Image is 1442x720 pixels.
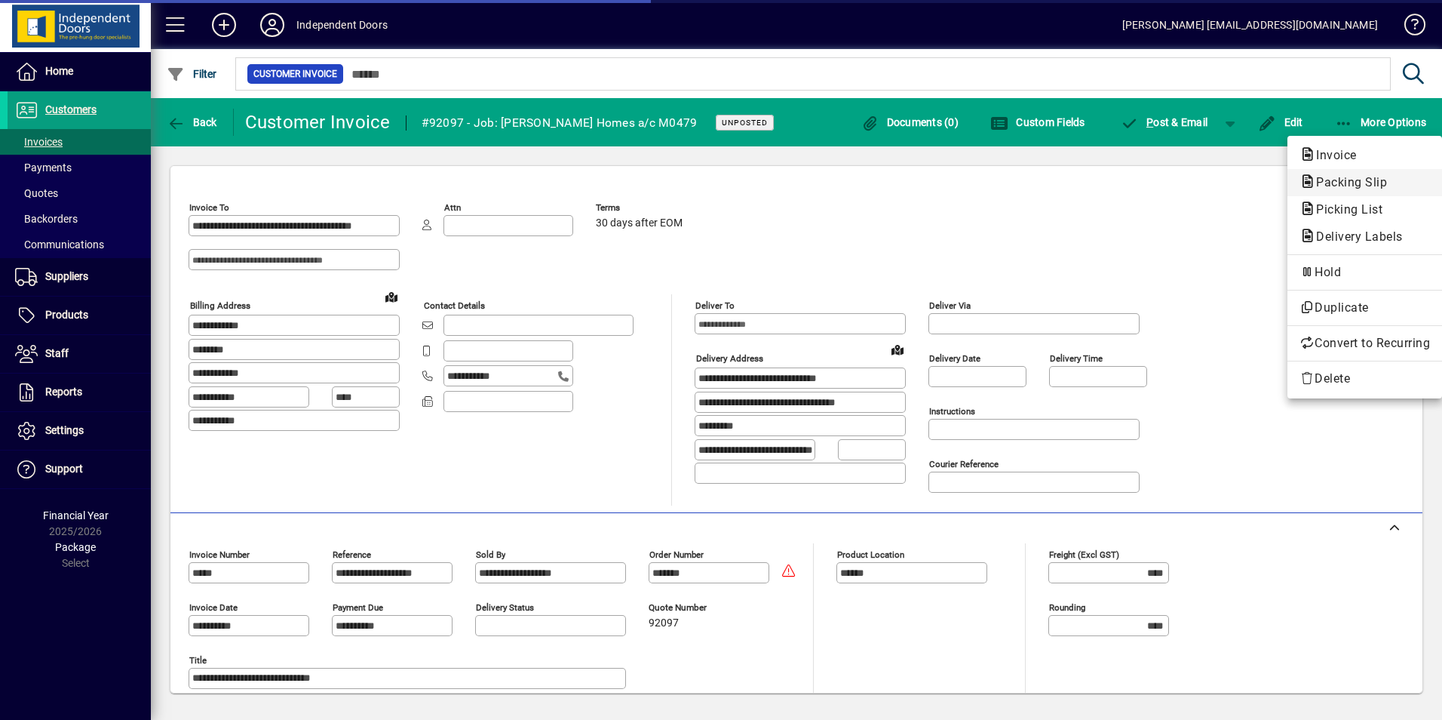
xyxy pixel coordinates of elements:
span: Picking List [1299,202,1390,217]
span: Invoice [1299,148,1364,162]
span: Delivery Labels [1299,229,1410,244]
span: Packing Slip [1299,175,1394,189]
span: Delete [1299,370,1430,388]
span: Convert to Recurring [1299,334,1430,352]
span: Hold [1299,263,1430,282]
span: Duplicate [1299,299,1430,317]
